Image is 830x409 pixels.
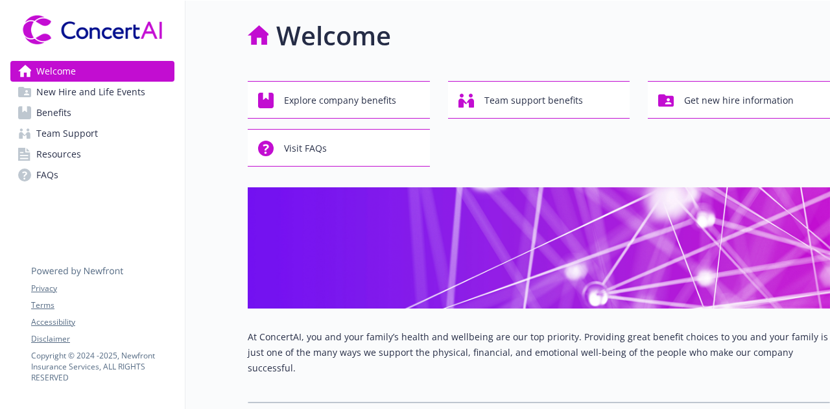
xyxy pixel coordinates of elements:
[248,81,430,119] button: Explore company benefits
[276,16,391,55] h1: Welcome
[248,187,830,309] img: overview page banner
[36,123,98,144] span: Team Support
[10,102,174,123] a: Benefits
[248,129,430,167] button: Visit FAQs
[36,61,76,82] span: Welcome
[31,299,174,311] a: Terms
[36,165,58,185] span: FAQs
[248,329,830,376] p: At ConcertAI, you and your family’s health and wellbeing are our top priority. Providing great be...
[31,283,174,294] a: Privacy
[36,102,71,123] span: Benefits
[10,82,174,102] a: New Hire and Life Events
[484,88,583,113] span: Team support benefits
[284,88,396,113] span: Explore company benefits
[10,61,174,82] a: Welcome
[31,350,174,383] p: Copyright © 2024 - 2025 , Newfront Insurance Services, ALL RIGHTS RESERVED
[648,81,830,119] button: Get new hire information
[31,316,174,328] a: Accessibility
[448,81,630,119] button: Team support benefits
[10,144,174,165] a: Resources
[31,333,174,345] a: Disclaimer
[684,88,794,113] span: Get new hire information
[10,123,174,144] a: Team Support
[10,165,174,185] a: FAQs
[36,82,145,102] span: New Hire and Life Events
[284,136,327,161] span: Visit FAQs
[36,144,81,165] span: Resources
